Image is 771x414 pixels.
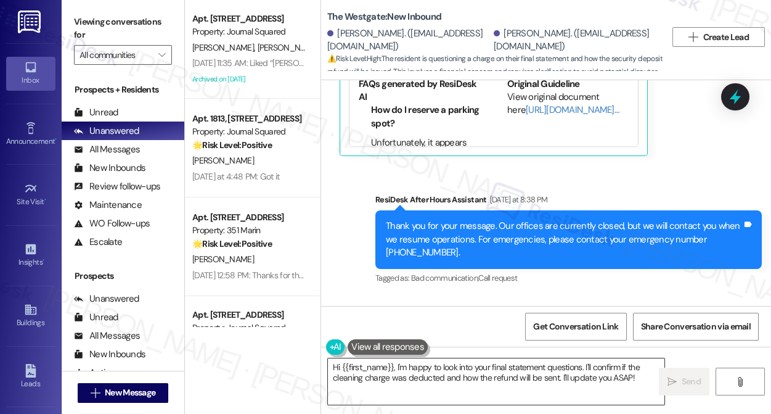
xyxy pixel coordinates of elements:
b: The Westgate: New Inbound [327,10,441,23]
span: [PERSON_NAME] [258,42,323,53]
div: Prospects + Residents [62,83,184,96]
div: Property: Journal Squared [192,125,306,138]
span: • [44,196,46,204]
div: New Inbounds [74,348,145,361]
div: Property: Journal Squared [192,321,306,334]
div: Active [74,366,115,379]
span: New Message [105,386,155,399]
span: Bad communication , [411,273,478,283]
i:  [688,32,698,42]
div: [DATE] at 8:38 PM [487,193,548,206]
a: [URL][DOMAIN_NAME]… [526,104,619,116]
div: Unread [74,106,118,119]
button: Share Conversation via email [633,313,759,341]
div: Prospects [62,270,184,283]
span: [PERSON_NAME] [192,155,254,166]
button: Get Conversation Link [525,313,626,341]
a: Inbox [6,57,55,90]
div: All Messages [74,143,140,156]
input: All communities [80,45,152,65]
button: Create Lead [672,27,765,47]
a: Leads [6,360,55,394]
div: Property: Journal Squared [192,25,306,38]
img: ResiDesk Logo [18,10,43,33]
span: Create Lead [703,31,749,44]
div: New Inbounds [74,162,145,175]
i:  [158,50,165,60]
b: FAQs generated by ResiDesk AI [359,78,477,103]
div: WO Follow-ups [74,217,150,230]
li: Unfortunately, it appears that all parking spots are currently reserved. We recommend exploring s... [371,136,480,216]
button: New Message [78,383,169,403]
strong: 🌟 Risk Level: Positive [192,139,272,151]
button: Send [659,368,710,395]
textarea: Hi {{first_name}}, I'm happy to look into your final statement questions. I'll confirm if the cle... [328,358,664,405]
div: Unanswered [74,125,139,138]
div: Property: 351 Marin [192,224,306,237]
div: Escalate [74,236,122,249]
div: View original document here [507,91,629,117]
div: Tagged as: [375,269,762,287]
span: Share Conversation via email [641,320,751,333]
span: [PERSON_NAME] [192,42,258,53]
i:  [735,377,744,387]
span: • [43,256,44,265]
span: Get Conversation Link [533,320,618,333]
strong: 🌟 Risk Level: Positive [192,238,272,249]
div: Apt. [STREET_ADDRESS] [192,12,306,25]
li: How do I reserve a parking spot? [371,104,480,130]
strong: ⚠️ Risk Level: High [327,54,380,64]
div: Archived on [DATE] [191,72,308,87]
div: Review follow-ups [74,180,160,193]
span: • [55,135,57,144]
div: [DATE] at 4:48 PM: Got it [192,171,280,182]
label: Viewing conversations for [74,12,172,45]
span: Call request [478,273,517,283]
span: [PERSON_NAME] [192,254,254,265]
div: Thank you for your message. Our offices are currently closed, but we will contact you when we res... [386,220,742,259]
div: [PERSON_NAME]. ([EMAIL_ADDRESS][DOMAIN_NAME]) [494,27,657,54]
b: Original Guideline [507,78,580,90]
a: Buildings [6,299,55,333]
div: [PERSON_NAME]. ([EMAIL_ADDRESS][DOMAIN_NAME]) [327,27,491,54]
div: Unread [74,311,118,324]
a: Site Visit • [6,178,55,212]
div: Apt. 1813, [STREET_ADDRESS] [192,112,306,125]
div: Apt. [STREET_ADDRESS] [192,211,306,224]
div: Maintenance [74,199,142,212]
i:  [91,388,100,398]
div: All Messages [74,329,140,342]
a: Insights • [6,239,55,272]
span: Send [682,375,701,388]
div: ResiDesk After Hours Assistant [375,193,762,210]
span: : The resident is questioning a charge on their final statement and how the security deposit refu... [327,52,666,79]
div: Unanswered [74,292,139,305]
i:  [667,377,677,387]
div: Apt. [STREET_ADDRESS] [192,308,306,321]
